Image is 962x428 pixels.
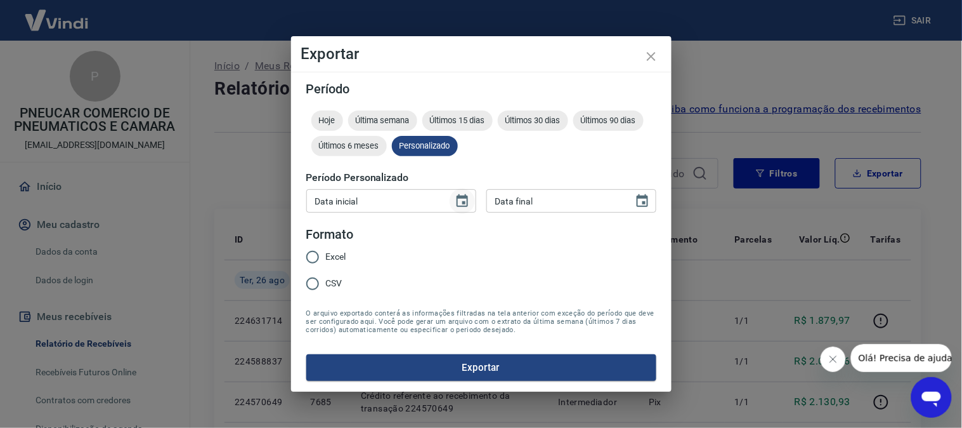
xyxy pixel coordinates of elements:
h4: Exportar [301,46,661,62]
span: Hoje [311,116,343,125]
span: Últimos 15 dias [422,116,493,125]
button: Choose date [450,189,475,214]
div: Hoje [311,110,343,131]
h5: Período [306,83,656,95]
span: Olá! Precisa de ajuda? [8,9,107,19]
div: Última semana [348,110,417,131]
span: O arquivo exportado conterá as informações filtradas na tela anterior com exceção do período que ... [306,309,656,334]
button: Exportar [306,354,656,381]
iframe: Mensagem da empresa [851,344,952,372]
span: Últimos 30 dias [498,116,568,125]
div: Personalizado [392,136,458,156]
div: Últimos 15 dias [422,110,493,131]
input: DD/MM/YYYY [306,189,445,213]
h5: Período Personalizado [306,171,656,184]
span: Personalizado [392,141,458,150]
button: Choose date [630,189,655,214]
iframe: Fechar mensagem [821,347,846,372]
span: Últimos 90 dias [573,116,644,125]
iframe: Botão para abrir a janela de mensagens [911,377,952,418]
div: Últimos 6 meses [311,136,387,156]
div: Últimos 30 dias [498,110,568,131]
span: Excel [326,250,346,264]
span: Últimos 6 meses [311,141,387,150]
span: CSV [326,277,342,290]
div: Últimos 90 dias [573,110,644,131]
button: close [636,41,666,72]
legend: Formato [306,225,354,244]
input: DD/MM/YYYY [486,189,625,213]
span: Última semana [348,116,417,125]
